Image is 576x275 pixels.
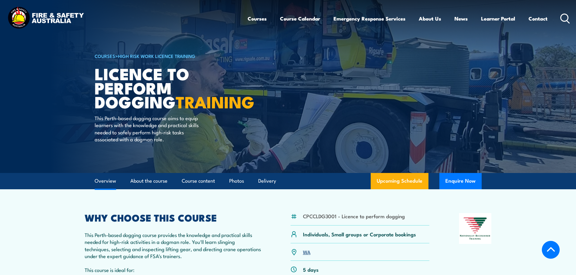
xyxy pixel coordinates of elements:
a: Photos [229,173,244,189]
a: Courses [248,11,267,27]
a: Course content [182,173,215,189]
li: CPCCLDG3001 - Licence to perform dogging [303,213,405,219]
a: Contact [529,11,548,27]
a: Emergency Response Services [334,11,405,27]
a: About the course [130,173,168,189]
a: Upcoming Schedule [371,173,428,189]
p: 5 days [303,266,319,273]
a: Overview [95,173,116,189]
a: About Us [419,11,441,27]
p: This course is ideal for: [85,266,261,273]
img: Nationally Recognised Training logo. [459,213,492,244]
p: This Perth-based dogging course provides the knowledge and practical skills needed for high-risk ... [85,231,261,260]
a: Course Calendar [280,11,320,27]
p: This Perth-based dogging course aims to equip learners with the knowledge and practical skills ne... [95,114,205,143]
a: High Risk Work Licence Training [118,53,195,59]
h2: WHY CHOOSE THIS COURSE [85,213,261,222]
a: Delivery [258,173,276,189]
a: Learner Portal [481,11,515,27]
h6: > [95,52,244,59]
h1: Licence to Perform Dogging [95,66,244,109]
p: Individuals, Small groups or Corporate bookings [303,231,416,238]
button: Enquire Now [439,173,482,189]
a: WA [303,248,311,255]
strong: TRAINING [176,89,254,114]
a: News [454,11,468,27]
a: COURSES [95,53,115,59]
